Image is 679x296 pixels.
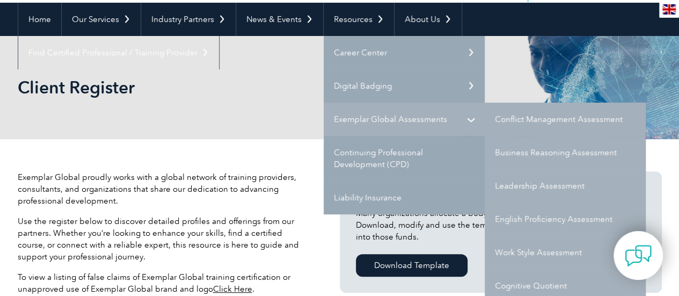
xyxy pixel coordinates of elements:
p: Many organizations allocate a budget for employee career development. Download, modify and use th... [356,207,646,243]
a: Home [18,3,61,36]
a: Our Services [62,3,141,36]
p: Exemplar Global proudly works with a global network of training providers, consultants, and organ... [18,171,308,207]
p: Use the register below to discover detailed profiles and offerings from our partners. Whether you... [18,215,308,263]
a: Resources [324,3,394,36]
a: Industry Partners [141,3,236,36]
a: Leadership Assessment [485,169,646,203]
a: Click Here [213,284,252,294]
a: Conflict Management Assessment [485,103,646,136]
a: English Proficiency Assessment [485,203,646,236]
a: Work Style Assessment [485,236,646,269]
a: Digital Badging [324,69,485,103]
h2: Client Register [18,79,469,96]
a: Career Center [324,36,485,69]
a: Download Template [356,254,468,277]
img: contact-chat.png [625,242,652,269]
a: Exemplar Global Assessments [324,103,485,136]
a: Find Certified Professional / Training Provider [18,36,219,69]
a: Liability Insurance [324,181,485,214]
a: News & Events [236,3,323,36]
a: About Us [395,3,462,36]
a: Continuing Professional Development (CPD) [324,136,485,181]
img: en [662,4,676,15]
a: Business Reasoning Assessment [485,136,646,169]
